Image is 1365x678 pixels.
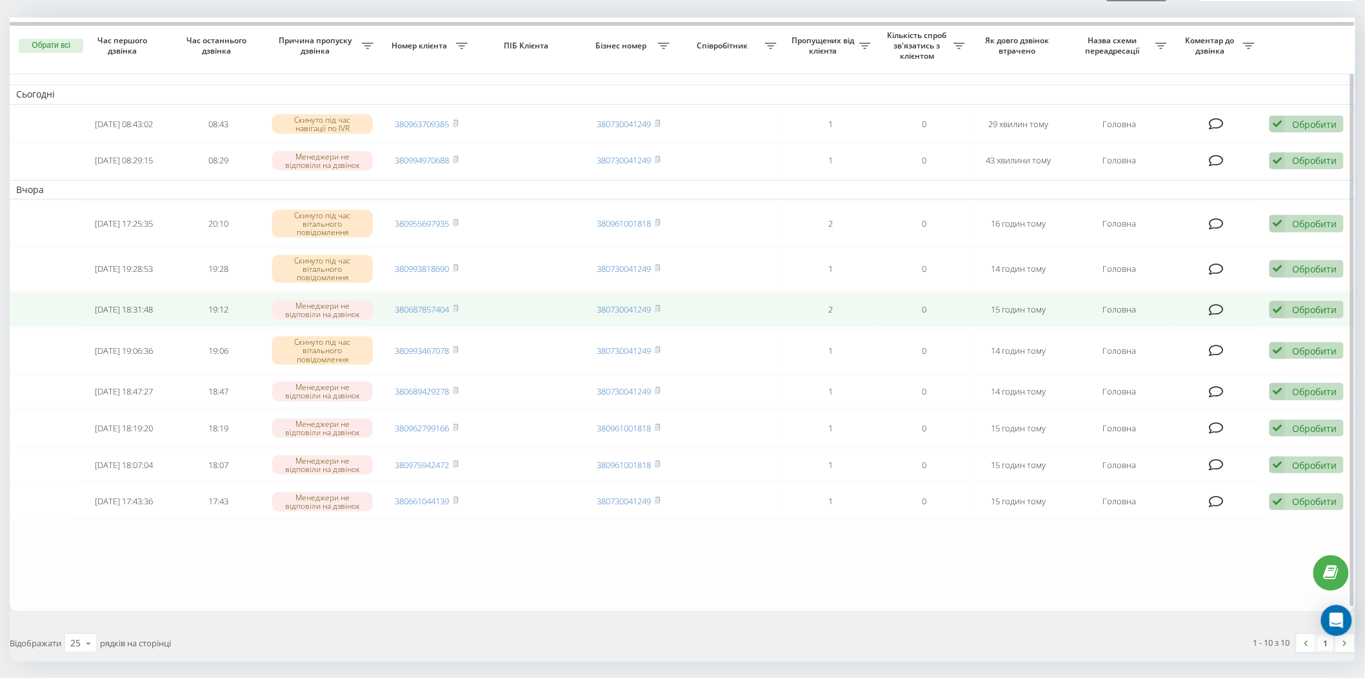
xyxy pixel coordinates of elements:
[877,293,971,327] td: 0
[982,36,1055,56] span: Як довго дзвінок втрачено
[1066,247,1173,290] td: Головна
[395,154,450,166] a: 380994970688
[1072,36,1155,56] span: Назва схеми переадресації
[77,484,171,519] td: [DATE] 17:43:36
[1066,411,1173,446] td: Головна
[100,637,171,649] span: рядків на сторінці
[272,382,374,401] div: Менеджери не відповіли на дзвінок
[77,329,171,372] td: [DATE] 19:06:36
[10,85,1355,104] td: Сьогодні
[395,385,450,397] a: 380689429278
[395,303,450,315] a: 380687857404
[272,114,374,134] div: Скинуто під час навігації по IVR
[272,151,374,170] div: Менеджери не відповіли на дзвінок
[971,247,1066,290] td: 14 годин тому
[19,39,83,53] button: Обрати всі
[971,375,1066,409] td: 14 годин тому
[783,293,877,327] td: 2
[171,484,265,519] td: 17:43
[395,218,450,229] a: 380955697935
[77,411,171,446] td: [DATE] 18:19:20
[597,495,652,507] a: 380730041249
[877,107,971,141] td: 0
[1292,154,1337,167] div: Обробити
[182,36,255,56] span: Час останнього дзвінка
[272,336,374,365] div: Скинуто під час вітального повідомлення
[877,375,971,409] td: 0
[682,41,766,51] span: Співробітник
[1292,303,1337,316] div: Обробити
[971,329,1066,372] td: 14 годин тому
[884,30,953,61] span: Кількість спроб зв'язатись з клієнтом
[77,143,171,178] td: [DATE] 08:29:15
[272,36,361,56] span: Причина пропуску дзвінка
[877,202,971,245] td: 0
[971,143,1066,178] td: 43 хвилини тому
[1066,448,1173,482] td: Головна
[171,143,265,178] td: 08:29
[272,455,374,475] div: Менеджери не відповіли на дзвінок
[783,143,877,178] td: 1
[10,180,1355,200] td: Вчора
[1292,263,1337,275] div: Обробити
[1292,495,1337,508] div: Обробити
[783,202,877,245] td: 2
[171,202,265,245] td: 20:10
[171,329,265,372] td: 19:06
[77,107,171,141] td: [DATE] 08:43:02
[971,448,1066,482] td: 15 годин тому
[877,143,971,178] td: 0
[1066,107,1173,141] td: Головна
[783,107,877,141] td: 1
[485,41,570,51] span: ПІБ Клієнта
[1321,605,1352,636] div: Open Intercom Messenger
[1292,459,1337,471] div: Обробити
[272,255,374,283] div: Скинуто під час вітального повідомлення
[88,36,161,56] span: Час першого дзвінка
[877,329,971,372] td: 0
[597,154,652,166] a: 380730041249
[1066,375,1173,409] td: Головна
[877,448,971,482] td: 0
[1066,293,1173,327] td: Головна
[971,107,1066,141] td: 29 хвилин тому
[171,411,265,446] td: 18:19
[877,484,971,519] td: 0
[77,375,171,409] td: [DATE] 18:47:27
[597,459,652,471] a: 380961001818
[77,202,171,245] td: [DATE] 17:25:35
[171,293,265,327] td: 19:12
[1066,143,1173,178] td: Головна
[1292,345,1337,357] div: Обробити
[597,118,652,130] a: 380730041249
[597,303,652,315] a: 380730041249
[783,329,877,372] td: 1
[597,218,652,229] a: 380961001818
[77,448,171,482] td: [DATE] 18:07:04
[877,247,971,290] td: 0
[597,385,652,397] a: 380730041249
[597,263,652,274] a: 380730041249
[783,247,877,290] td: 1
[395,422,450,434] a: 380962799166
[1066,202,1173,245] td: Головна
[171,375,265,409] td: 18:47
[1316,634,1335,652] a: 1
[395,263,450,274] a: 380993818690
[783,484,877,519] td: 1
[1180,36,1243,56] span: Коментар до дзвінка
[783,375,877,409] td: 1
[272,418,374,438] div: Менеджери не відповіли на дзвінок
[171,107,265,141] td: 08:43
[597,345,652,356] a: 380730041249
[971,411,1066,446] td: 15 годин тому
[971,202,1066,245] td: 16 годин тому
[272,210,374,238] div: Скинуто під час вітального повідомлення
[77,293,171,327] td: [DATE] 18:31:48
[171,448,265,482] td: 18:07
[1292,218,1337,230] div: Обробити
[783,411,877,446] td: 1
[171,247,265,290] td: 19:28
[783,448,877,482] td: 1
[790,36,859,56] span: Пропущених від клієнта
